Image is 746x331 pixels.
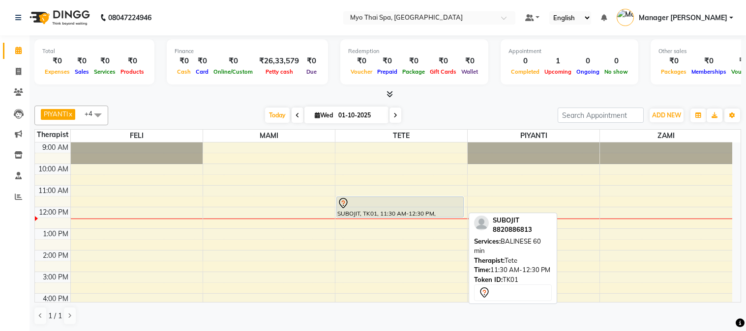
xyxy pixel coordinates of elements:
a: x [68,110,72,118]
span: Token ID: [474,276,503,283]
span: Gift Cards [427,68,459,75]
span: PIYANTI [44,110,68,118]
span: Upcoming [542,68,574,75]
div: ₹0 [689,55,729,67]
span: ADD NEW [652,111,681,119]
span: Wed [312,111,335,119]
span: Card [193,68,211,75]
span: 1 / 1 [48,311,62,321]
div: Therapist [35,130,70,140]
div: ₹0 [175,55,193,67]
input: Search Appointment [558,108,644,123]
div: ₹0 [42,55,72,67]
span: Cash [175,68,193,75]
span: Prepaid [375,68,400,75]
span: Online/Custom [211,68,255,75]
div: ₹0 [72,55,91,67]
span: Services: [474,237,501,245]
span: Time: [474,266,490,274]
div: 11:30 AM-12:30 PM [474,265,552,275]
span: Services [91,68,118,75]
span: Therapist: [474,256,505,264]
div: TK01 [474,275,552,285]
div: ₹0 [91,55,118,67]
span: MAMI [203,130,335,142]
div: SUBOJIT, TK01, 11:30 AM-12:30 PM, BALINESE 60 min [337,197,463,217]
span: Due [304,68,319,75]
span: Today [265,108,290,123]
span: Products [118,68,147,75]
img: logo [25,4,92,31]
span: ZAMI [600,130,732,142]
div: 12:00 PM [37,207,70,218]
span: Expenses [42,68,72,75]
span: Wallet [459,68,480,75]
img: Manager Yesha [617,9,634,26]
span: SUBOJIT [493,216,519,224]
input: 2025-10-01 [335,108,385,123]
div: 9:00 AM [40,142,70,153]
span: Voucher [348,68,375,75]
div: 1:00 PM [41,229,70,239]
div: ₹0 [303,55,320,67]
span: Petty cash [263,68,296,75]
b: 08047224946 [108,4,151,31]
span: Packages [658,68,689,75]
div: ₹0 [375,55,400,67]
div: ₹0 [427,55,459,67]
div: ₹0 [211,55,255,67]
div: 0 [508,55,542,67]
div: 11:00 AM [36,186,70,196]
div: Tete [474,256,552,266]
div: ₹0 [348,55,375,67]
div: ₹26,33,579 [255,55,303,67]
span: Sales [72,68,91,75]
div: 0 [602,55,630,67]
span: Package [400,68,427,75]
span: BALINESE 60 min [474,237,541,255]
span: PIYANTI [468,130,599,142]
div: ₹0 [118,55,147,67]
span: Manager [PERSON_NAME] [639,13,727,23]
span: Ongoing [574,68,602,75]
span: No show [602,68,630,75]
div: 2:00 PM [41,250,70,261]
div: Redemption [348,47,480,55]
div: Appointment [508,47,630,55]
div: 8820886813 [493,225,532,235]
div: ₹0 [400,55,427,67]
div: 10:00 AM [36,164,70,174]
span: Memberships [689,68,729,75]
img: profile [474,216,489,230]
span: FELI [71,130,203,142]
div: ₹0 [193,55,211,67]
div: Finance [175,47,320,55]
span: TETE [335,130,467,142]
div: ₹0 [459,55,480,67]
div: Total [42,47,147,55]
span: +4 [85,110,100,117]
div: 1 [542,55,574,67]
div: 0 [574,55,602,67]
div: 4:00 PM [41,294,70,304]
span: Completed [508,68,542,75]
button: ADD NEW [650,109,684,122]
div: 3:00 PM [41,272,70,282]
div: ₹0 [658,55,689,67]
